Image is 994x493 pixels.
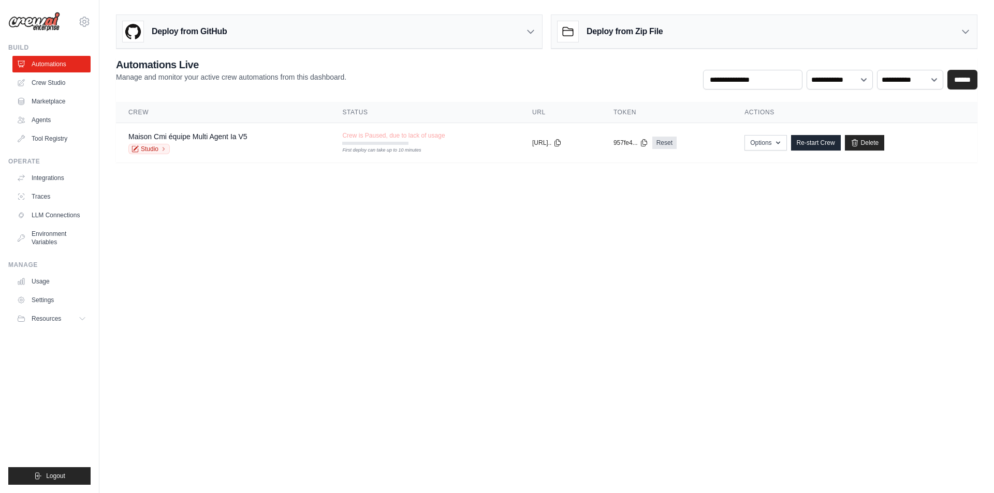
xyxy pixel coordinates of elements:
a: LLM Connections [12,207,91,223]
a: Environment Variables [12,226,91,250]
span: Resources [32,315,61,323]
a: Tool Registry [12,130,91,147]
a: Integrations [12,170,91,186]
a: Studio [128,144,170,154]
span: Crew is Paused, due to lack of usage [342,131,445,140]
img: GitHub Logo [123,21,143,42]
h3: Deploy from GitHub [152,25,227,38]
p: Manage and monitor your active crew automations from this dashboard. [116,72,346,82]
th: Crew [116,102,330,123]
button: Logout [8,467,91,485]
a: Delete [845,135,885,151]
th: Actions [732,102,977,123]
span: Logout [46,472,65,480]
a: Agents [12,112,91,128]
a: Settings [12,292,91,308]
th: Token [601,102,732,123]
a: Crew Studio [12,74,91,91]
div: Operate [8,157,91,166]
a: Usage [12,273,91,290]
a: Automations [12,56,91,72]
img: Logo [8,12,60,32]
a: Marketplace [12,93,91,110]
a: Reset [652,137,677,149]
a: Traces [12,188,91,205]
h3: Deploy from Zip File [587,25,663,38]
div: First deploy can take up to 10 minutes [342,147,408,154]
h2: Automations Live [116,57,346,72]
th: URL [520,102,601,123]
div: Build [8,43,91,52]
a: Maison Cmi équipe Multi Agent Ia V5 [128,132,247,141]
button: Options [744,135,786,151]
button: Resources [12,310,91,327]
th: Status [330,102,520,123]
div: Manage [8,261,91,269]
button: 957fe4... [613,139,648,147]
a: Re-start Crew [791,135,841,151]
